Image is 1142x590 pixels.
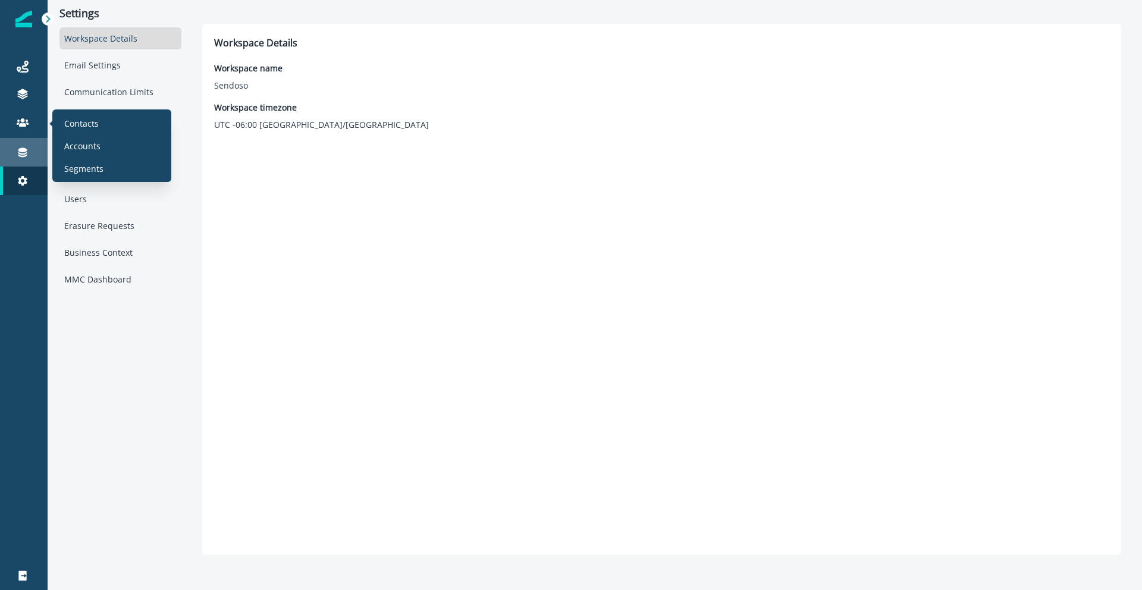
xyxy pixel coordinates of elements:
p: Workspace timezone [214,101,429,114]
p: Workspace name [214,62,283,74]
div: Communication Limits [59,81,181,103]
p: Workspace Details [214,36,1109,50]
p: UTC -06:00 [GEOGRAPHIC_DATA]/[GEOGRAPHIC_DATA] [214,118,429,131]
div: Timezone Settings [59,108,181,130]
a: Segments [57,159,167,177]
div: Business Context [59,241,181,263]
p: Sendoso [214,79,283,92]
div: Users [59,188,181,210]
p: Contacts [64,117,99,130]
div: Email Settings [59,54,181,76]
a: Accounts [57,137,167,155]
div: Workspace Details [59,27,181,49]
p: Accounts [64,140,101,152]
a: Contacts [57,114,167,132]
div: Erasure Requests [59,215,181,237]
img: Inflection [15,11,32,27]
div: MMC Dashboard [59,268,181,290]
p: Segments [64,162,103,175]
p: Settings [59,7,181,20]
